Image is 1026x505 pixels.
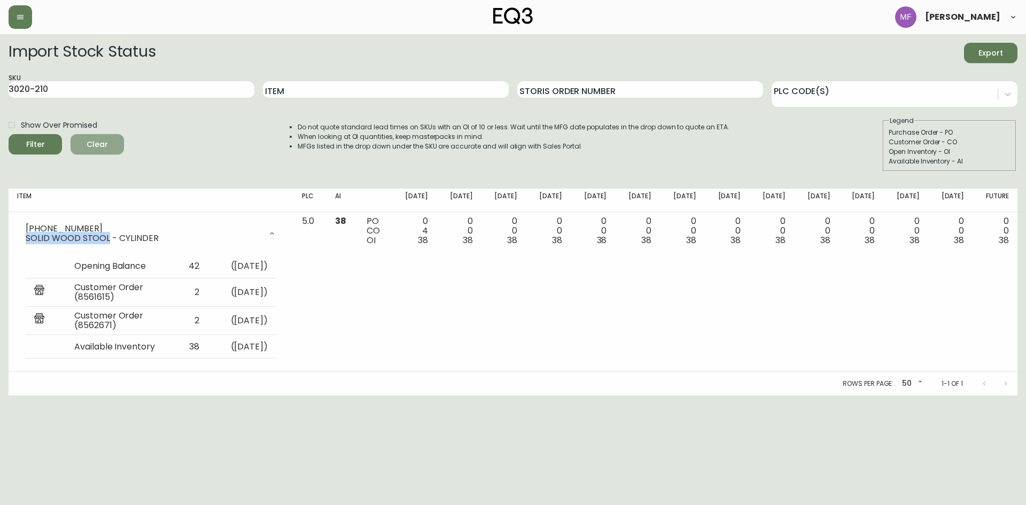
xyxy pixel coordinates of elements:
div: Customer Order - CO [889,137,1011,147]
span: 38 [730,234,741,246]
span: 38 [999,234,1009,246]
div: 0 0 [624,216,651,245]
span: 38 [865,234,875,246]
th: [DATE] [571,189,616,212]
span: 38 [597,234,607,246]
span: 38 [954,234,964,246]
th: [DATE] [660,189,705,212]
td: 42 [173,255,208,278]
div: 0 0 [490,216,518,245]
span: [PERSON_NAME] [925,13,1000,21]
legend: Legend [889,116,915,126]
div: 0 0 [848,216,875,245]
li: MFGs listed in the drop down under the SKU are accurate and will align with Sales Portal. [298,142,729,151]
div: 50 [898,375,924,393]
th: [DATE] [883,189,928,212]
span: Show Over Promised [21,120,97,131]
img: retail_report.svg [34,313,44,326]
span: 38 [552,234,562,246]
span: 38 [686,234,696,246]
div: Open Inventory - OI [889,147,1011,157]
div: 0 0 [892,216,920,245]
div: 0 0 [713,216,741,245]
span: Export [973,46,1009,60]
div: 0 0 [803,216,830,245]
li: When looking at OI quantities, keep masterpacks in mind. [298,132,729,142]
th: [DATE] [392,189,437,212]
th: [DATE] [615,189,660,212]
th: [DATE] [526,189,571,212]
span: 38 [463,234,473,246]
div: 0 0 [579,216,607,245]
span: 38 [641,234,651,246]
span: 38 [335,215,346,227]
div: [PHONE_NUMBER] [26,224,261,234]
span: 38 [418,234,428,246]
button: Export [964,43,1017,63]
div: 0 0 [669,216,696,245]
div: 0 0 [445,216,473,245]
td: 2 [173,278,208,307]
div: 0 0 [981,216,1009,245]
th: [DATE] [928,189,973,212]
td: ( [DATE] ) [208,335,277,359]
td: ( [DATE] ) [208,255,277,278]
button: Clear [71,134,124,154]
div: SOLID WOOD STOOL - CYLINDER [26,234,261,243]
td: Customer Order (8562671) [66,307,173,335]
div: Available Inventory - AI [889,157,1011,166]
td: 2 [173,307,208,335]
img: 5fd4d8da6c6af95d0810e1fe9eb9239f [895,6,916,28]
button: Filter [9,134,62,154]
div: 0 0 [937,216,965,245]
td: 38 [173,335,208,359]
th: [DATE] [705,189,750,212]
div: 0 0 [758,216,786,245]
th: [DATE] [794,189,839,212]
div: 0 0 [534,216,562,245]
div: 0 4 [400,216,428,245]
span: OI [367,234,376,246]
th: Item [9,189,293,212]
img: retail_report.svg [34,285,44,298]
div: PO CO [367,216,384,245]
td: ( [DATE] ) [208,307,277,335]
div: [PHONE_NUMBER]SOLID WOOD STOOL - CYLINDER [17,216,285,251]
td: 5.0 [293,212,326,372]
h2: Import Stock Status [9,43,156,63]
span: 38 [910,234,920,246]
td: Available Inventory [66,335,173,359]
span: 38 [820,234,830,246]
td: ( [DATE] ) [208,278,277,307]
th: Future [973,189,1017,212]
th: PLC [293,189,326,212]
li: Do not quote standard lead times on SKUs with an OI of 10 or less. Wait until the MFG date popula... [298,122,729,132]
div: Filter [26,138,45,151]
td: Opening Balance [66,255,173,278]
span: 38 [775,234,786,246]
th: [DATE] [839,189,884,212]
span: Clear [79,138,115,151]
th: [DATE] [749,189,794,212]
td: Customer Order (8561615) [66,278,173,307]
p: 1-1 of 1 [942,379,963,389]
img: logo [493,7,533,25]
th: [DATE] [437,189,481,212]
th: AI [327,189,358,212]
p: Rows per page: [843,379,893,389]
th: [DATE] [481,189,526,212]
div: Purchase Order - PO [889,128,1011,137]
span: 38 [507,234,517,246]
